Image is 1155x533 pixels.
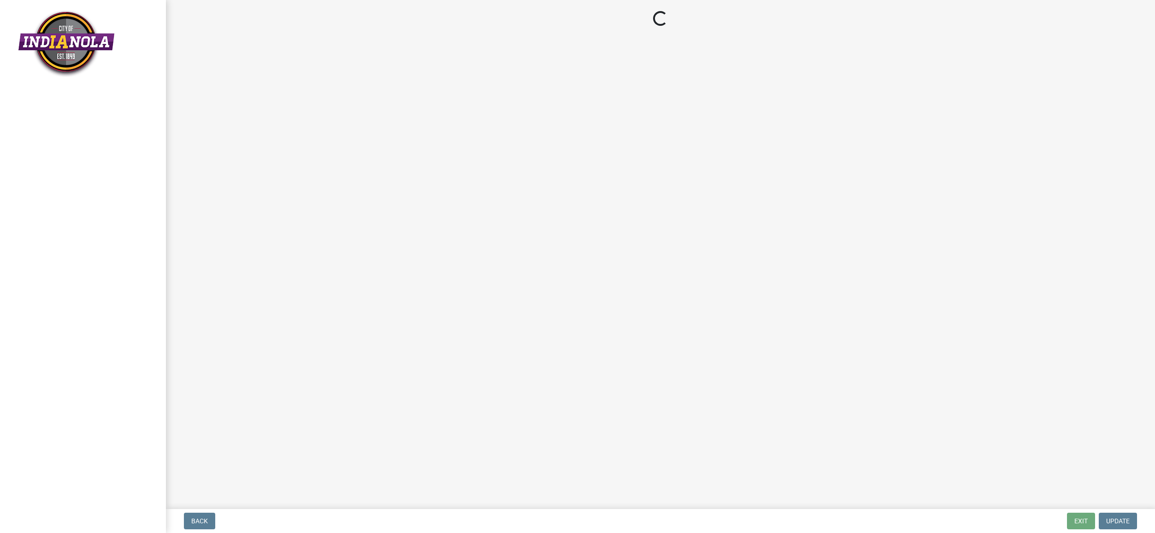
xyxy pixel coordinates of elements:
[184,513,215,529] button: Back
[1099,513,1137,529] button: Update
[18,10,114,77] img: City of Indianola, Iowa
[191,517,208,525] span: Back
[1067,513,1095,529] button: Exit
[1106,517,1130,525] span: Update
